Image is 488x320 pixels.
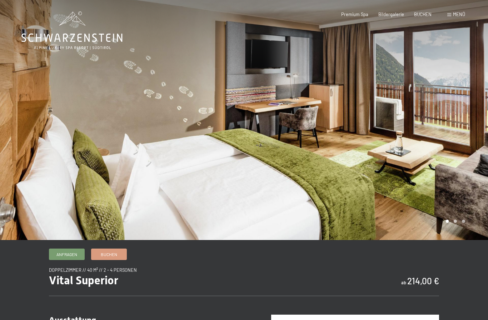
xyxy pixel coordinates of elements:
a: Anfragen [49,249,84,260]
span: ab [401,280,406,285]
b: 214,00 € [407,276,439,286]
span: Doppelzimmer // 40 m² // 2 - 4 Personen [49,267,137,273]
span: Menü [453,11,465,17]
a: Buchen [91,249,126,260]
a: Premium Spa [341,11,368,17]
a: Bildergalerie [378,11,404,17]
span: Anfragen [56,251,77,257]
a: BUCHEN [414,11,432,17]
span: Vital Superior [49,274,118,287]
span: Buchen [101,251,117,257]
